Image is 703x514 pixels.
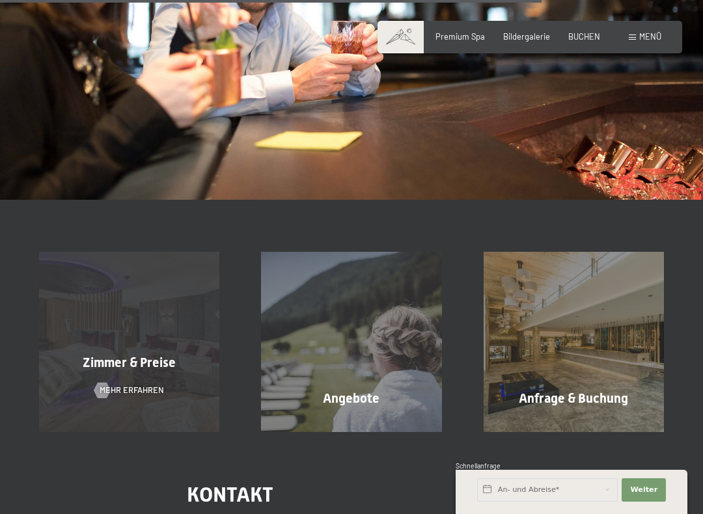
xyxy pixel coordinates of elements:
span: Angebote [323,390,379,406]
a: BUCHEN [568,31,600,42]
span: Schnellanfrage [456,462,501,470]
span: Zimmer & Preise [83,355,176,370]
a: Im Top-Hotel in Südtirol all inclusive urlauben Anfrage & Buchung [463,252,685,432]
span: Weiter [630,485,657,495]
button: Weiter [622,478,666,502]
span: Anfrage & Buchung [519,390,628,406]
a: Premium Spa [435,31,485,42]
a: Im Top-Hotel in Südtirol all inclusive urlauben Angebote [240,252,462,432]
a: Bildergalerie [503,31,550,42]
span: Mehr erfahren [100,385,164,396]
a: Im Top-Hotel in Südtirol all inclusive urlauben Zimmer & Preise Mehr erfahren [18,252,240,432]
span: Menü [639,31,661,42]
span: Kontakt [187,482,273,507]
